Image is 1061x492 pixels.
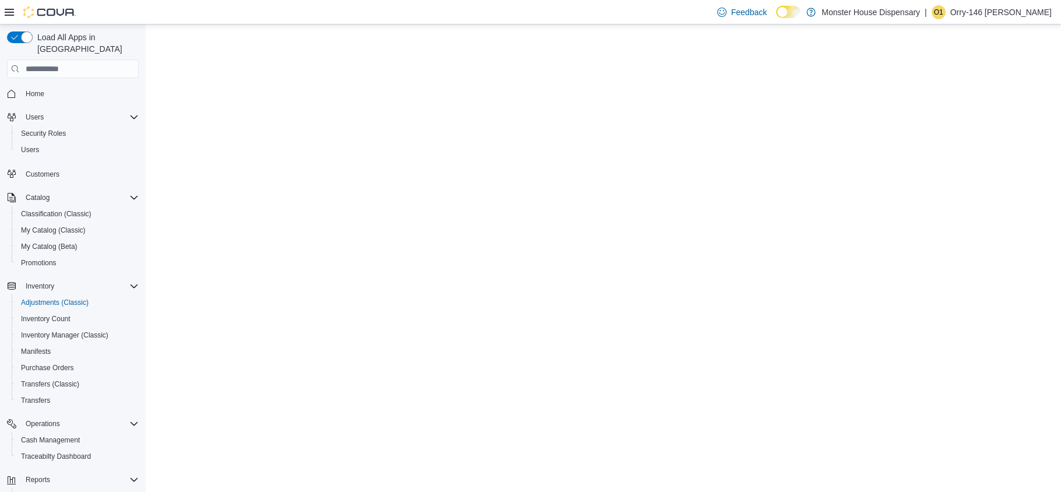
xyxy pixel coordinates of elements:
[16,433,139,447] span: Cash Management
[16,207,96,221] a: Classification (Classic)
[21,417,65,431] button: Operations
[26,282,54,291] span: Inventory
[16,223,90,237] a: My Catalog (Classic)
[16,240,139,254] span: My Catalog (Beta)
[12,392,143,409] button: Transfers
[16,240,82,254] a: My Catalog (Beta)
[934,5,943,19] span: O1
[2,278,143,294] button: Inventory
[12,142,143,158] button: Users
[16,296,139,310] span: Adjustments (Classic)
[12,125,143,142] button: Security Roles
[21,167,64,181] a: Customers
[21,87,49,101] a: Home
[12,360,143,376] button: Purchase Orders
[950,5,1052,19] p: Orry-146 [PERSON_NAME]
[21,258,57,268] span: Promotions
[21,145,39,154] span: Users
[12,311,143,327] button: Inventory Count
[776,6,801,18] input: Dark Mode
[16,393,139,407] span: Transfers
[21,379,79,389] span: Transfers (Classic)
[16,393,55,407] a: Transfers
[21,396,50,405] span: Transfers
[21,226,86,235] span: My Catalog (Classic)
[33,31,139,55] span: Load All Apps in [GEOGRAPHIC_DATA]
[2,109,143,125] button: Users
[21,110,48,124] button: Users
[12,255,143,271] button: Promotions
[21,166,139,181] span: Customers
[21,473,55,487] button: Reports
[12,327,143,343] button: Inventory Manager (Classic)
[21,347,51,356] span: Manifests
[21,331,108,340] span: Inventory Manager (Classic)
[12,238,143,255] button: My Catalog (Beta)
[16,207,139,221] span: Classification (Classic)
[21,242,77,251] span: My Catalog (Beta)
[776,18,777,19] span: Dark Mode
[26,193,50,202] span: Catalog
[16,377,84,391] a: Transfers (Classic)
[21,279,59,293] button: Inventory
[21,86,139,101] span: Home
[12,448,143,465] button: Traceabilty Dashboard
[2,416,143,432] button: Operations
[16,361,79,375] a: Purchase Orders
[2,472,143,488] button: Reports
[932,5,946,19] div: Orry-146 Murphy
[2,165,143,182] button: Customers
[12,294,143,311] button: Adjustments (Classic)
[21,452,91,461] span: Traceabilty Dashboard
[16,328,139,342] span: Inventory Manager (Classic)
[21,191,54,205] button: Catalog
[21,314,71,324] span: Inventory Count
[21,435,80,445] span: Cash Management
[21,417,139,431] span: Operations
[16,312,75,326] a: Inventory Count
[16,449,96,463] a: Traceabilty Dashboard
[26,113,44,122] span: Users
[21,209,91,219] span: Classification (Classic)
[12,376,143,392] button: Transfers (Classic)
[12,206,143,222] button: Classification (Classic)
[21,110,139,124] span: Users
[16,143,44,157] a: Users
[925,5,927,19] p: |
[2,189,143,206] button: Catalog
[16,126,71,140] a: Security Roles
[16,377,139,391] span: Transfers (Classic)
[822,5,920,19] p: Monster House Dispensary
[21,279,139,293] span: Inventory
[2,85,143,102] button: Home
[16,361,139,375] span: Purchase Orders
[21,191,139,205] span: Catalog
[16,449,139,463] span: Traceabilty Dashboard
[16,143,139,157] span: Users
[16,345,55,359] a: Manifests
[26,419,60,428] span: Operations
[26,170,59,179] span: Customers
[21,298,89,307] span: Adjustments (Classic)
[16,328,113,342] a: Inventory Manager (Classic)
[23,6,76,18] img: Cova
[16,256,61,270] a: Promotions
[16,312,139,326] span: Inventory Count
[12,343,143,360] button: Manifests
[21,473,139,487] span: Reports
[12,222,143,238] button: My Catalog (Classic)
[16,345,139,359] span: Manifests
[16,433,84,447] a: Cash Management
[713,1,771,24] a: Feedback
[16,223,139,237] span: My Catalog (Classic)
[731,6,767,18] span: Feedback
[16,296,93,310] a: Adjustments (Classic)
[26,89,44,99] span: Home
[16,256,139,270] span: Promotions
[21,363,74,372] span: Purchase Orders
[21,129,66,138] span: Security Roles
[16,126,139,140] span: Security Roles
[12,432,143,448] button: Cash Management
[26,475,50,484] span: Reports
